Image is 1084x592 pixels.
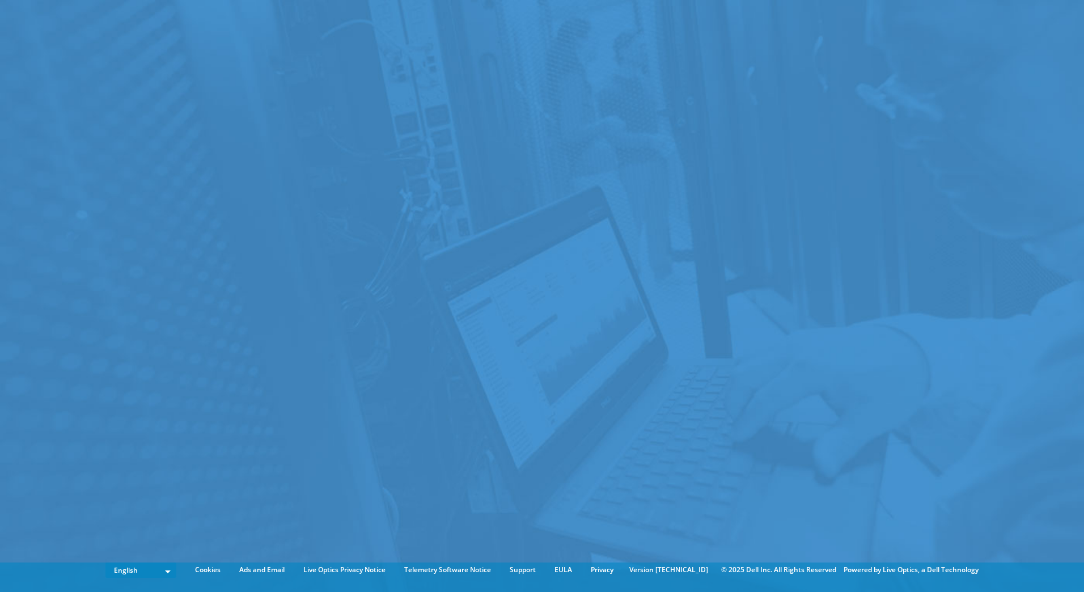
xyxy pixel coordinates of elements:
[501,564,544,576] a: Support
[546,564,581,576] a: EULA
[624,564,714,576] li: Version [TECHNICAL_ID]
[231,564,293,576] a: Ads and Email
[295,564,394,576] a: Live Optics Privacy Notice
[715,564,842,576] li: © 2025 Dell Inc. All Rights Reserved
[844,564,979,576] li: Powered by Live Optics, a Dell Technology
[396,564,499,576] a: Telemetry Software Notice
[582,564,622,576] a: Privacy
[187,564,229,576] a: Cookies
